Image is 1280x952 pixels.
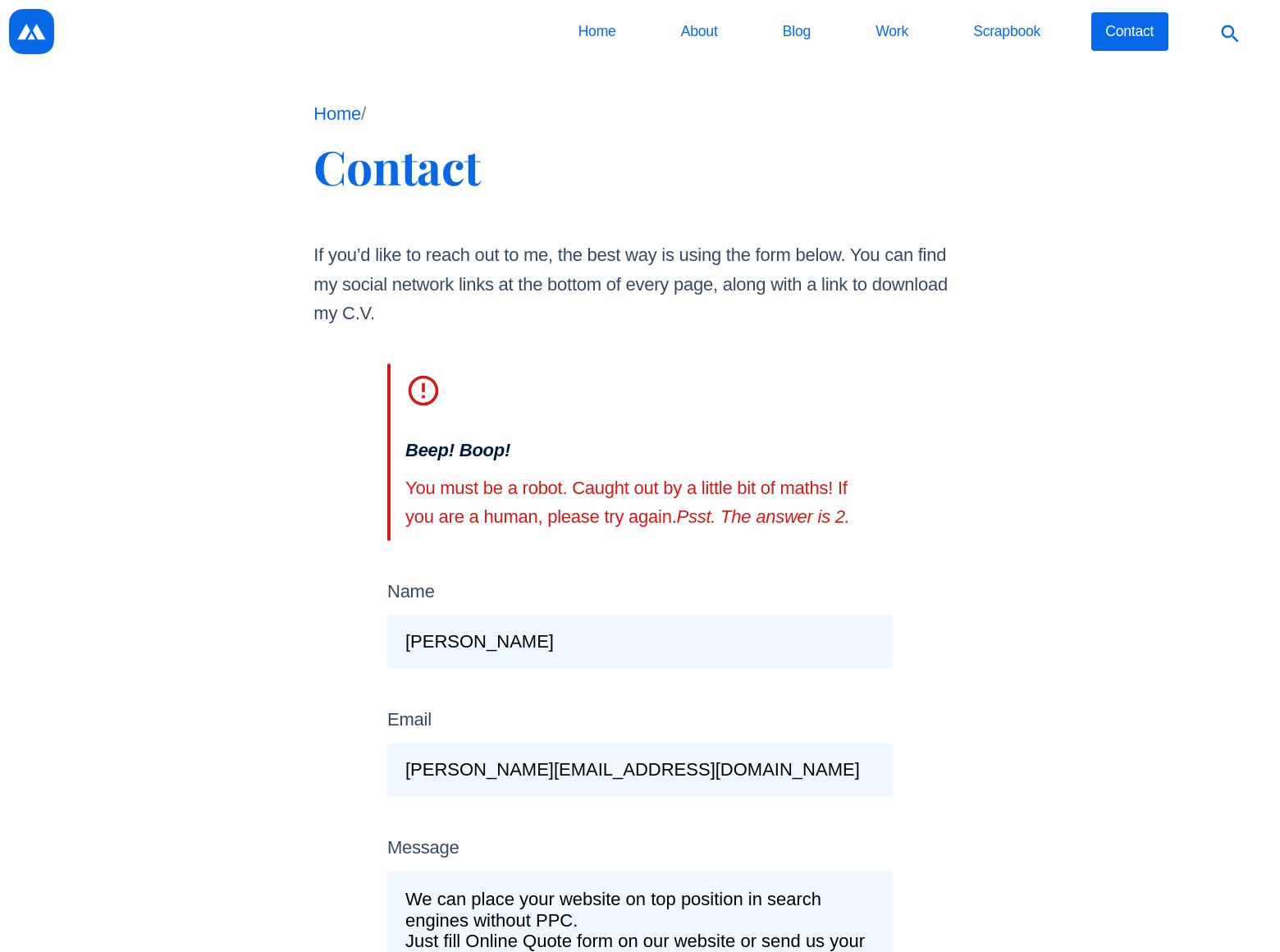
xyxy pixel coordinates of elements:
[564,12,630,51] a: Home
[387,577,893,606] label: Name
[405,474,875,531] p: You must be a robot. Caught out by a little bit of maths! If you are a human, please try again.
[959,12,1055,51] a: Scrapbook
[387,743,893,797] input: I need to know who to reply to!
[9,9,54,54] img: Martin Garnett's Logo
[313,103,361,124] a: Home
[677,506,850,527] em: Psst. The answer is 2.
[405,440,510,460] strong: Beep! Boop!
[313,240,966,327] p: If you’d like to reach out to me, the best way is using the form below. You can find my social ne...
[1205,12,1253,51] a: Search the blog
[387,833,893,862] label: Message
[862,12,923,51] a: Work
[313,138,966,195] h1: Contact
[387,615,893,669] input: Who are you?
[387,705,893,734] label: Email
[666,12,732,51] a: About
[528,9,1271,54] nav: Main menu
[1091,12,1168,51] a: Contact
[768,12,825,51] a: Blog
[313,99,966,128] p: /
